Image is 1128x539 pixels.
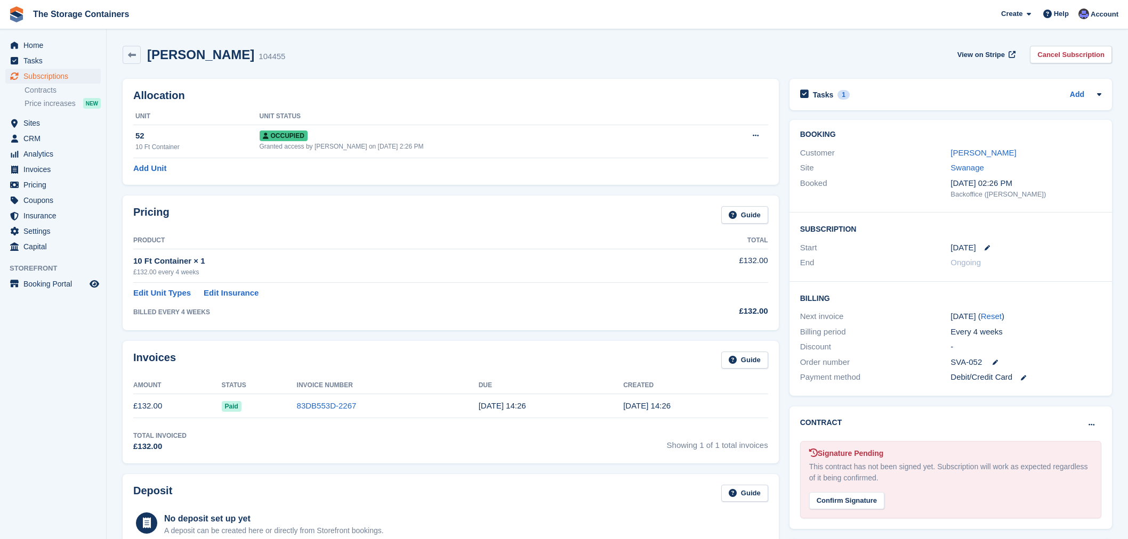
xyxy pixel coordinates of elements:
[83,98,101,109] div: NEW
[950,163,984,172] a: Swanage
[950,177,1101,190] div: [DATE] 02:26 PM
[25,85,101,95] a: Contracts
[88,277,101,290] a: Preview store
[23,38,87,53] span: Home
[135,142,260,152] div: 10 Ft Container
[133,267,649,277] div: £132.00 every 4 weeks
[29,5,133,23] a: The Storage Containers
[133,255,649,267] div: 10 Ft Container × 1
[721,206,768,224] a: Guide
[5,208,101,223] a: menu
[133,431,187,440] div: Total Invoiced
[23,69,87,84] span: Subscriptions
[23,131,87,146] span: CRM
[649,232,768,249] th: Total
[649,305,768,317] div: £132.00
[953,46,1018,63] a: View on Stripe
[5,276,101,291] a: menu
[23,239,87,254] span: Capital
[649,249,768,282] td: £132.00
[23,146,87,161] span: Analytics
[800,242,951,254] div: Start
[5,53,101,68] a: menu
[133,485,172,502] h2: Deposit
[297,377,479,394] th: Invoice Number
[5,146,101,161] a: menu
[147,47,254,62] h2: [PERSON_NAME]
[164,525,384,536] p: A deposit can be created here or directly from Storefront bookings.
[23,193,87,208] span: Coupons
[479,401,526,410] time: 2025-08-30 13:26:12 UTC
[10,263,106,274] span: Storefront
[623,401,671,410] time: 2025-08-29 13:26:12 UTC
[813,90,834,100] h2: Tasks
[133,108,260,125] th: Unit
[297,401,357,410] a: 83DB553D-2267
[222,377,297,394] th: Status
[950,356,982,369] span: SVA-052
[837,90,850,100] div: 1
[23,162,87,177] span: Invoices
[800,177,951,200] div: Booked
[133,307,649,317] div: BILLED EVERY 4 WEEKS
[25,97,101,109] a: Price increases NEW
[23,177,87,192] span: Pricing
[259,51,285,63] div: 104455
[133,440,187,453] div: £132.00
[809,492,884,510] div: Confirm Signature
[133,352,176,369] h2: Invoices
[222,401,241,412] span: Paid
[981,312,1002,321] a: Reset
[5,224,101,239] a: menu
[5,239,101,254] a: menu
[5,131,101,146] a: menu
[800,311,951,323] div: Next invoice
[809,448,1092,459] div: Signature Pending
[800,292,1101,303] h2: Billing
[800,147,951,159] div: Customer
[800,341,951,353] div: Discount
[1078,9,1089,19] img: Dan Excell
[133,206,170,224] h2: Pricing
[1091,9,1118,20] span: Account
[204,287,259,299] a: Edit Insurance
[23,208,87,223] span: Insurance
[479,377,623,394] th: Due
[23,276,87,291] span: Booking Portal
[133,232,649,249] th: Product
[5,69,101,84] a: menu
[1030,46,1112,63] a: Cancel Subscription
[9,6,25,22] img: stora-icon-8386f47178a22dfd0bd8f6a31ec36ba5ce8667c1dd55bd0f319d3a0aa187defe.svg
[260,108,707,125] th: Unit Status
[800,223,1101,234] h2: Subscription
[957,50,1005,60] span: View on Stripe
[133,394,222,418] td: £132.00
[623,377,768,394] th: Created
[133,287,191,299] a: Edit Unit Types
[950,341,1101,353] div: -
[950,242,976,254] time: 2025-08-29 00:00:00 UTC
[800,257,951,269] div: End
[721,352,768,369] a: Guide
[1001,9,1022,19] span: Create
[260,130,308,141] span: Occupied
[164,512,384,525] div: No deposit set up yet
[133,377,222,394] th: Amount
[950,189,1101,200] div: Backoffice ([PERSON_NAME])
[800,326,951,338] div: Billing period
[809,489,884,499] a: Confirm Signature
[800,162,951,174] div: Site
[25,99,76,109] span: Price increases
[950,311,1101,323] div: [DATE] ( )
[23,224,87,239] span: Settings
[260,142,707,151] div: Granted access by [PERSON_NAME] on [DATE] 2:26 PM
[135,130,260,142] div: 52
[800,417,842,428] h2: Contract
[950,326,1101,338] div: Every 4 weeks
[950,258,981,267] span: Ongoing
[950,148,1016,157] a: [PERSON_NAME]
[667,431,768,453] span: Showing 1 of 1 total invoices
[800,371,951,383] div: Payment method
[133,89,768,102] h2: Allocation
[23,116,87,130] span: Sites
